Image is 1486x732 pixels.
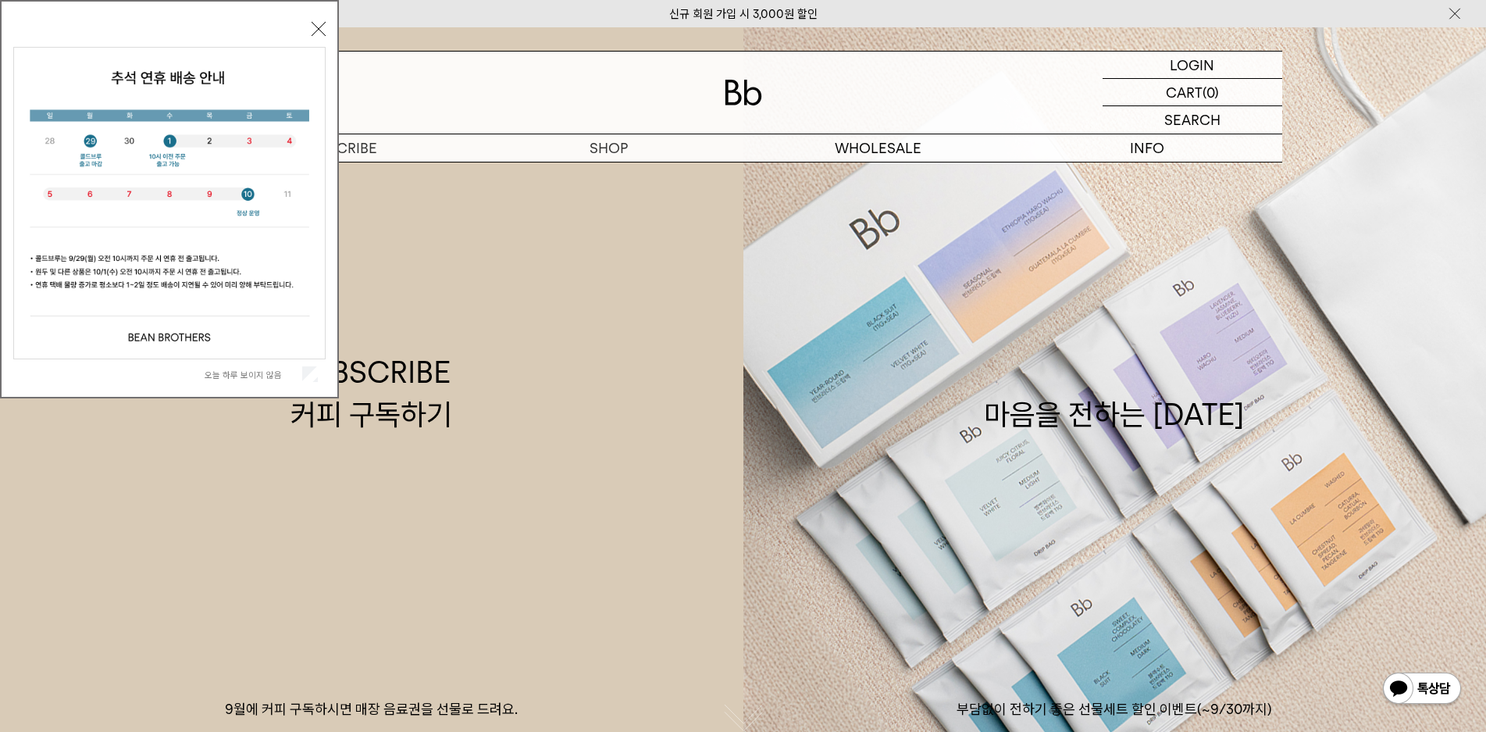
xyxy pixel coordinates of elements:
[312,22,326,36] button: 닫기
[14,48,325,359] img: 5e4d662c6b1424087153c0055ceb1a13_140731.jpg
[1166,79,1203,105] p: CART
[1381,671,1463,709] img: 카카오톡 채널 1:1 채팅 버튼
[725,80,762,105] img: 로고
[205,370,299,380] label: 오늘 하루 보이지 않음
[1203,79,1219,105] p: (0)
[1164,106,1221,134] p: SEARCH
[1103,52,1282,79] a: LOGIN
[1013,134,1282,162] p: INFO
[984,352,1245,434] div: 마음을 전하는 [DATE]
[290,352,452,434] div: SUBSCRIBE 커피 구독하기
[474,134,743,162] a: SHOP
[1103,79,1282,106] a: CART (0)
[743,134,1013,162] p: WHOLESALE
[669,7,818,21] a: 신규 회원 가입 시 3,000원 할인
[1170,52,1214,78] p: LOGIN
